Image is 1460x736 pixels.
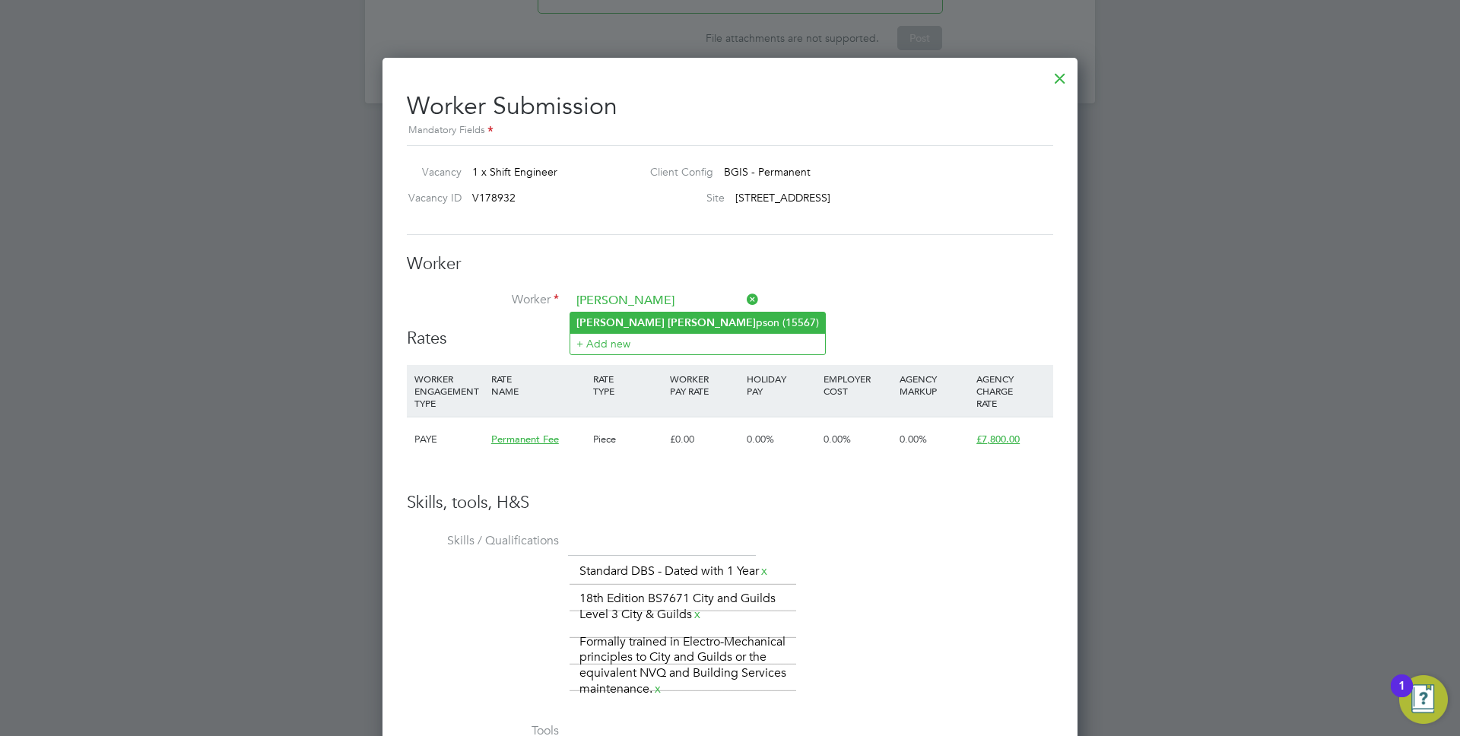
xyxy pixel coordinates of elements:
div: £0.00 [666,417,743,462]
span: V178932 [472,191,516,205]
div: WORKER PAY RATE [666,365,743,404]
div: Piece [589,417,666,462]
span: 0.00% [747,433,774,446]
h3: Skills, tools, H&S [407,492,1053,514]
h3: Worker [407,253,1053,275]
li: Formally trained in Electro-Mechanical principles to City and Guilds or the equivalent NVQ and Bu... [573,632,794,700]
label: Vacancy ID [401,191,462,205]
a: x [692,604,703,624]
div: AGENCY MARKUP [896,365,973,404]
span: BGIS - Permanent [724,165,811,179]
div: EMPLOYER COST [820,365,897,404]
button: Open Resource Center, 1 new notification [1399,675,1448,724]
label: Skills / Qualifications [407,533,559,549]
div: Mandatory Fields [407,122,1053,139]
label: Client Config [638,165,713,179]
span: [STREET_ADDRESS] [735,191,830,205]
label: Vacancy [401,165,462,179]
span: 1 x Shift Engineer [472,165,557,179]
a: x [759,561,770,581]
div: RATE NAME [487,365,589,404]
span: 0.00% [824,433,851,446]
div: RATE TYPE [589,365,666,404]
label: Worker [407,292,559,308]
div: PAYE [411,417,487,462]
a: x [652,679,663,699]
h3: Rates [407,328,1053,350]
li: + Add new [570,333,825,354]
div: 1 [1398,686,1405,706]
div: WORKER ENGAGEMENT TYPE [411,365,487,417]
span: £7,800.00 [976,433,1020,446]
input: Search for... [571,290,759,312]
label: Site [638,191,725,205]
span: 0.00% [900,433,927,446]
li: Standard DBS - Dated with 1 Year [573,561,776,582]
li: 18th Edition BS7671 City and Guilds Level 3 City & Guilds [573,588,794,625]
b: [PERSON_NAME] [668,316,756,329]
h2: Worker Submission [407,79,1053,139]
div: AGENCY CHARGE RATE [973,365,1049,417]
div: HOLIDAY PAY [743,365,820,404]
span: Permanent Fee [491,433,559,446]
li: pson (15567) [570,312,825,333]
b: [PERSON_NAME] [576,316,665,329]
